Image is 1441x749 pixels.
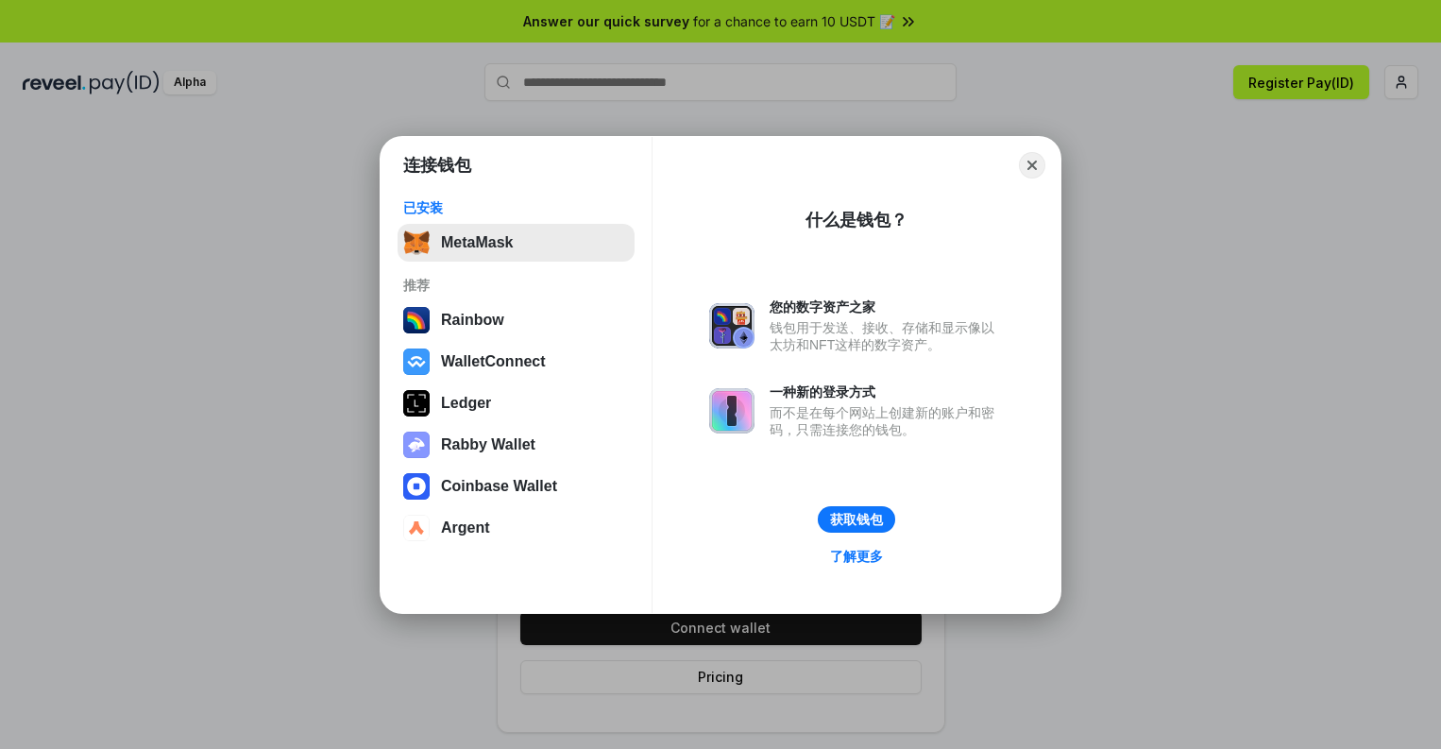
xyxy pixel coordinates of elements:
img: svg+xml,%3Csvg%20width%3D%22120%22%20height%3D%22120%22%20viewBox%3D%220%200%20120%20120%22%20fil... [403,307,430,333]
img: svg+xml,%3Csvg%20width%3D%2228%22%20height%3D%2228%22%20viewBox%3D%220%200%2028%2028%22%20fill%3D... [403,473,430,500]
div: Argent [441,519,490,536]
div: 了解更多 [830,548,883,565]
div: Rabby Wallet [441,436,535,453]
img: svg+xml,%3Csvg%20fill%3D%22none%22%20height%3D%2233%22%20viewBox%3D%220%200%2035%2033%22%20width%... [403,230,430,256]
button: WalletConnect [398,343,635,381]
div: Coinbase Wallet [441,478,557,495]
img: svg+xml,%3Csvg%20width%3D%2228%22%20height%3D%2228%22%20viewBox%3D%220%200%2028%2028%22%20fill%3D... [403,349,430,375]
button: Rabby Wallet [398,426,635,464]
img: svg+xml,%3Csvg%20xmlns%3D%22http%3A%2F%2Fwww.w3.org%2F2000%2Fsvg%22%20width%3D%2228%22%20height%3... [403,390,430,417]
div: MetaMask [441,234,513,251]
div: 而不是在每个网站上创建新的账户和密码，只需连接您的钱包。 [770,404,1004,438]
button: Argent [398,509,635,547]
button: MetaMask [398,224,635,262]
a: 了解更多 [819,544,894,569]
div: 一种新的登录方式 [770,383,1004,400]
div: 获取钱包 [830,511,883,528]
img: svg+xml,%3Csvg%20xmlns%3D%22http%3A%2F%2Fwww.w3.org%2F2000%2Fsvg%22%20fill%3D%22none%22%20viewBox... [709,388,754,434]
h1: 连接钱包 [403,154,471,177]
img: svg+xml,%3Csvg%20xmlns%3D%22http%3A%2F%2Fwww.w3.org%2F2000%2Fsvg%22%20fill%3D%22none%22%20viewBox... [403,432,430,458]
button: 获取钱包 [818,506,895,533]
div: Ledger [441,395,491,412]
div: 什么是钱包？ [805,209,907,231]
div: 钱包用于发送、接收、存储和显示像以太坊和NFT这样的数字资产。 [770,319,1004,353]
img: svg+xml,%3Csvg%20xmlns%3D%22http%3A%2F%2Fwww.w3.org%2F2000%2Fsvg%22%20fill%3D%22none%22%20viewBox... [709,303,754,349]
div: Rainbow [441,312,504,329]
div: 推荐 [403,277,629,294]
button: Rainbow [398,301,635,339]
button: Ledger [398,384,635,422]
img: svg+xml,%3Csvg%20width%3D%2228%22%20height%3D%2228%22%20viewBox%3D%220%200%2028%2028%22%20fill%3D... [403,515,430,541]
div: 您的数字资产之家 [770,298,1004,315]
button: Close [1019,152,1045,179]
div: WalletConnect [441,353,546,370]
button: Coinbase Wallet [398,468,635,505]
div: 已安装 [403,199,629,216]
